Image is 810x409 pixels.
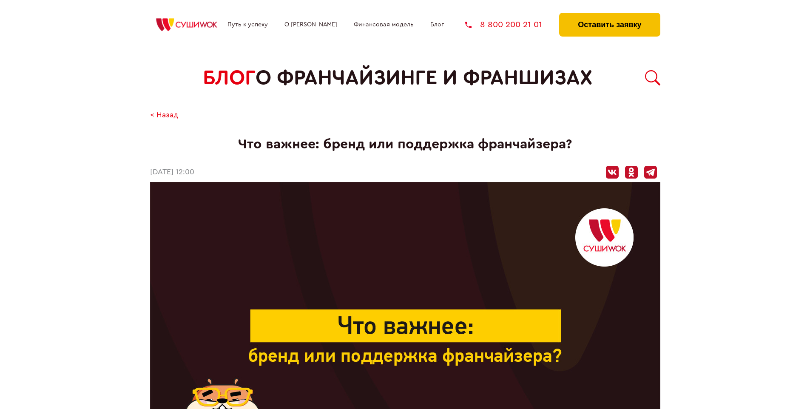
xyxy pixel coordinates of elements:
a: < Назад [150,111,178,120]
time: [DATE] 12:00 [150,168,194,177]
a: О [PERSON_NAME] [284,21,337,28]
h1: Что важнее: бренд или поддержка франчайзера? [150,136,660,152]
span: о франчайзинге и франшизах [256,66,592,90]
span: БЛОГ [203,66,256,90]
a: 8 800 200 21 01 [465,20,542,29]
button: Оставить заявку [559,13,660,37]
a: Путь к успеху [227,21,268,28]
a: Финансовая модель [354,21,414,28]
span: 8 800 200 21 01 [480,20,542,29]
a: Блог [430,21,444,28]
